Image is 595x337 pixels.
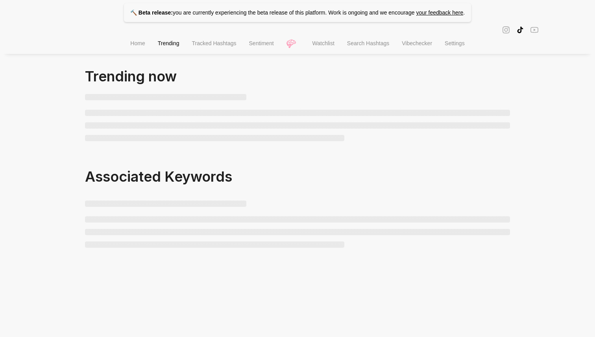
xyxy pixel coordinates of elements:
[416,9,463,16] a: your feedback here
[530,25,538,34] span: youtube
[347,40,389,46] span: Search Hashtags
[85,168,232,185] span: Associated Keywords
[158,40,179,46] span: Trending
[249,40,274,46] span: Sentiment
[124,3,471,22] p: you are currently experiencing the beta release of this platform. Work is ongoing and we encourage .
[445,40,465,46] span: Settings
[130,40,145,46] span: Home
[312,40,334,46] span: Watchlist
[130,9,173,16] strong: 🔨 Beta release:
[402,40,432,46] span: Vibechecker
[192,40,236,46] span: Tracked Hashtags
[85,68,177,85] span: Trending now
[502,25,510,34] span: instagram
